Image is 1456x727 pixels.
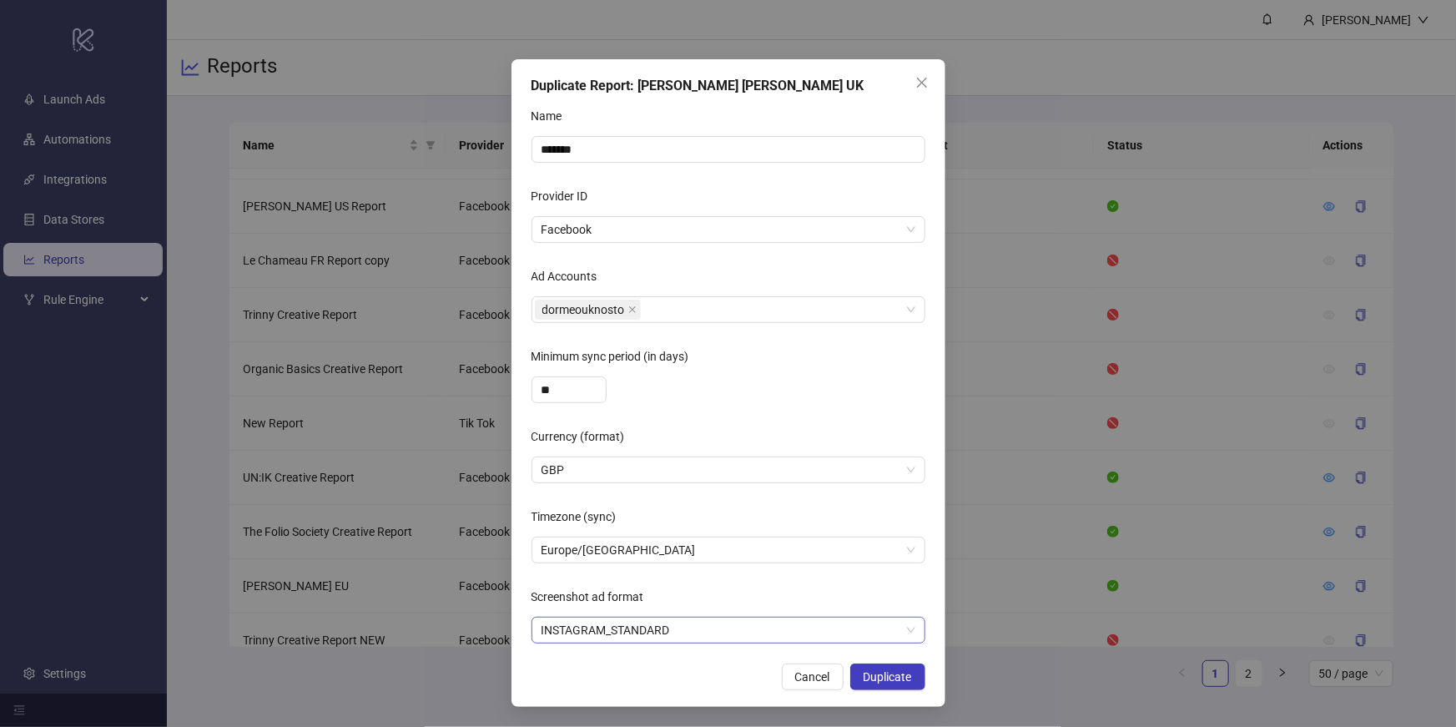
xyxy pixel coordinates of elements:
[628,305,637,314] span: close
[795,670,830,684] span: Cancel
[915,76,929,89] span: close
[532,103,573,129] label: Name
[542,300,625,319] span: dormeouknosto
[532,76,925,96] div: Duplicate Report: [PERSON_NAME] [PERSON_NAME] UK
[864,670,912,684] span: Duplicate
[532,377,606,402] input: Minimum sync period (in days)
[532,136,925,163] input: Name
[532,583,655,610] label: Screenshot ad format
[532,423,636,450] label: Currency (format)
[532,183,599,210] label: Provider ID
[535,300,641,320] span: dormeouknosto
[542,538,915,563] span: Europe/London
[542,618,915,643] span: INSTAGRAM_STANDARD
[532,503,627,530] label: Timezone (sync)
[542,457,915,482] span: GBP
[532,263,608,290] label: Ad Accounts
[782,664,844,690] button: Cancel
[542,217,915,242] span: Facebook
[909,69,935,96] button: Close
[850,664,925,690] button: Duplicate
[532,343,700,370] label: Minimum sync period (in days)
